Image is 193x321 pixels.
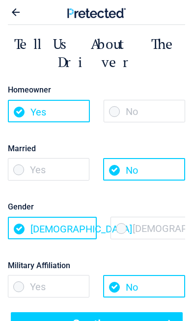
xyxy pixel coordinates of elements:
[8,259,185,272] label: Military Affiliation
[103,158,185,181] span: No
[8,217,97,239] span: [DEMOGRAPHIC_DATA]
[103,275,185,298] span: No
[8,275,89,298] span: Yes
[8,100,90,122] span: Yes
[104,100,185,122] span: No
[8,83,185,96] label: Homeowner
[8,142,185,155] label: Married
[8,200,185,213] label: Gender
[67,8,126,19] img: Main Logo
[8,35,185,71] h2: Tell Us About The Driver
[8,158,89,181] span: Yes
